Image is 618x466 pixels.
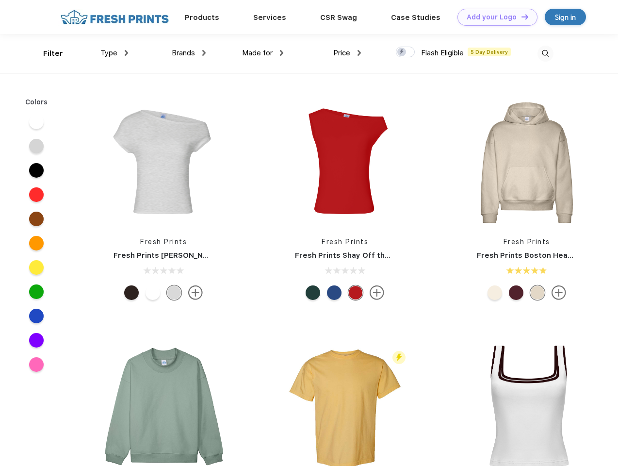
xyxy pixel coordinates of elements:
div: Filter [43,48,63,59]
div: Green [306,285,320,300]
img: dropdown.png [125,50,128,56]
a: Fresh Prints [504,238,550,246]
div: Buttermilk [488,285,502,300]
div: Crimson [348,285,363,300]
img: more.svg [552,285,566,300]
span: Flash Eligible [421,49,464,57]
a: Products [185,13,219,22]
img: dropdown.png [358,50,361,56]
img: desktop_search.svg [537,46,553,62]
img: dropdown.png [202,50,206,56]
div: Brown [124,285,139,300]
img: fo%20logo%202.webp [58,9,172,26]
a: Services [253,13,286,22]
img: more.svg [370,285,384,300]
span: Type [100,49,117,57]
img: DT [521,14,528,19]
div: Ash Grey [167,285,181,300]
a: Fresh Prints [PERSON_NAME] Off the Shoulder Top [114,251,302,260]
div: White mto [146,285,160,300]
span: 5 Day Delivery [468,48,511,56]
a: Sign in [545,9,586,25]
span: Price [333,49,350,57]
div: Sand [530,285,545,300]
img: func=resize&h=266 [99,98,228,227]
img: func=resize&h=266 [280,98,409,227]
a: Fresh Prints [322,238,368,246]
span: Made for [242,49,273,57]
img: more.svg [188,285,203,300]
div: Burgundy mto [509,285,523,300]
span: Brands [172,49,195,57]
img: flash_active_toggle.svg [392,351,406,364]
div: Colors [18,97,55,107]
a: CSR Swag [320,13,357,22]
div: True Blue [327,285,342,300]
div: Add your Logo [467,13,517,21]
div: Sign in [555,12,576,23]
a: Fresh Prints [140,238,187,246]
img: func=resize&h=266 [462,98,591,227]
a: Fresh Prints Shay Off the Shoulder Tank [295,251,444,260]
img: dropdown.png [280,50,283,56]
